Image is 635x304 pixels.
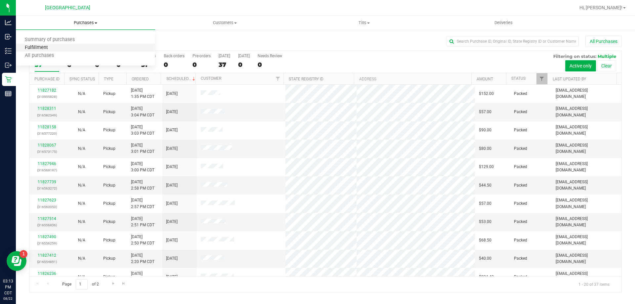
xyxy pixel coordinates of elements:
[166,255,178,262] span: [DATE]
[479,164,494,170] span: $129.00
[103,127,115,133] span: Pickup
[78,274,85,280] button: N/A
[565,60,596,71] button: Active only
[103,146,115,152] span: Pickup
[479,127,491,133] span: $90.00
[38,198,56,202] a: 11827623
[103,255,115,262] span: Pickup
[103,182,115,189] span: Pickup
[556,124,617,137] span: [EMAIL_ADDRESS][DOMAIN_NAME]
[108,279,118,288] a: Go to the next page
[16,16,155,30] a: Purchases Summary of purchases Fulfillment All purchases
[479,91,494,97] span: $152.00
[78,146,85,152] button: N/A
[556,216,617,228] span: [EMAIL_ADDRESS][DOMAIN_NAME]
[7,251,26,271] iframe: Resource center
[556,106,617,118] span: [EMAIL_ADDRESS][DOMAIN_NAME]
[78,127,85,133] button: N/A
[5,33,12,40] inline-svg: Inbound
[78,164,85,169] span: Not Applicable
[78,109,85,115] button: N/A
[103,274,115,280] span: Pickup
[514,274,527,280] span: Packed
[5,76,12,83] inline-svg: Retail
[76,279,88,289] input: 1
[131,234,154,246] span: [DATE] 2:50 PM CDT
[33,167,60,173] p: (316569197)
[573,279,615,289] span: 1 - 20 of 37 items
[103,91,115,97] span: Pickup
[33,112,60,118] p: (316582349)
[131,142,154,155] span: [DATE] 3:01 PM CDT
[38,253,56,258] a: 11827412
[33,222,60,228] p: (316556836)
[78,219,85,224] span: Not Applicable
[103,164,115,170] span: Pickup
[78,91,85,96] span: Not Applicable
[295,20,433,26] span: Tills
[16,45,57,51] span: Fulfillment
[3,296,13,301] p: 08/22
[38,88,56,93] a: 11827182
[33,94,60,100] p: (310955828)
[514,164,527,170] span: Packed
[78,91,85,97] button: N/A
[166,274,178,280] span: [DATE]
[238,54,250,58] div: [DATE]
[33,149,60,155] p: (316573175)
[201,76,221,81] a: Customer
[78,201,85,206] span: Not Applicable
[38,143,56,148] a: 11828067
[238,61,250,68] div: 0
[553,77,586,81] a: Last Updated By
[16,53,63,59] span: All purchases
[33,130,60,137] p: (316577220)
[192,61,211,68] div: 0
[78,146,85,151] span: Not Applicable
[585,36,622,47] button: All Purchases
[514,237,527,243] span: Packed
[38,125,56,129] a: 11828158
[103,237,115,243] span: Pickup
[38,271,56,276] a: 11826236
[514,109,527,115] span: Packed
[514,182,527,189] span: Packed
[514,91,527,97] span: Packed
[119,279,129,288] a: Go to the last page
[131,161,154,173] span: [DATE] 3:00 PM CDT
[20,250,27,258] iframe: Resource center unread badge
[131,271,157,283] span: [DATE] 10:38 AM CDT
[556,197,617,210] span: [EMAIL_ADDRESS][DOMAIN_NAME]
[78,238,85,242] span: Not Applicable
[164,54,185,58] div: Back-orders
[289,77,323,81] a: State Registry ID
[78,237,85,243] button: N/A
[556,142,617,155] span: [EMAIL_ADDRESS][DOMAIN_NAME]
[166,182,178,189] span: [DATE]
[479,182,491,189] span: $44.50
[553,54,596,59] span: Filtering on status:
[16,20,155,26] span: Purchases
[166,200,178,207] span: [DATE]
[166,146,178,152] span: [DATE]
[556,87,617,100] span: [EMAIL_ADDRESS][DOMAIN_NAME]
[78,255,85,262] button: N/A
[38,180,56,184] a: 11827739
[69,77,95,81] a: Sync Status
[258,61,282,68] div: 0
[514,255,527,262] span: Packed
[131,87,154,100] span: [DATE] 1:35 PM CDT
[155,16,294,30] a: Customers
[479,146,491,152] span: $80.00
[78,275,85,279] span: Not Applicable
[131,106,154,118] span: [DATE] 3:04 PM CDT
[33,240,60,246] p: (316556259)
[446,36,579,46] input: Search Purchase ID, Original ID, State Registry ID or Customer Name...
[132,77,149,81] a: Ordered
[38,216,56,221] a: 11827514
[131,179,154,192] span: [DATE] 2:58 PM CDT
[155,20,294,26] span: Customers
[486,20,522,26] span: Deliveries
[5,19,12,26] inline-svg: Analytics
